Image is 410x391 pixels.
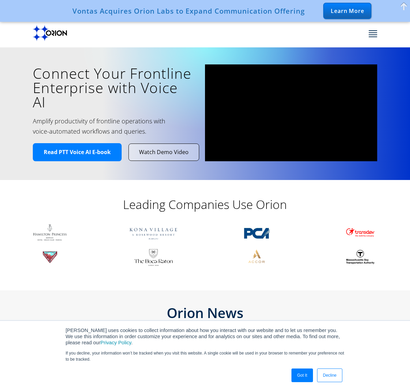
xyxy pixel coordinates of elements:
h2: Orion News [33,306,377,320]
a: Privacy Policy [100,340,131,345]
h1: Connect Your Frontline Enterprise with Voice AI [33,66,195,109]
a: Read PTT Voice AI E-book [33,143,122,161]
span: Read PTT Voice AI E-book [44,149,111,156]
p: If you decline, your information won’t be tracked when you visit this website. A single cookie wi... [66,350,344,362]
a: Watch Demo Video [129,144,199,161]
span: [PERSON_NAME] uses cookies to collect information about how you interact with our website and to ... [66,328,340,345]
a: Decline [317,369,342,382]
div: Vontas Acquires Orion Labs to Expand Communication Offering [72,7,305,15]
h2: Amplify productivity of frontline operations with voice-automated workflows and queries. [33,116,171,136]
img: Orion labs Black logo [33,25,67,41]
span: Watch Demo Video [139,149,189,156]
h2: Leading Companies Use Orion [68,197,342,212]
iframe: Chat Widget [376,358,410,391]
div: Learn More [323,3,371,19]
a: Got It [291,369,313,382]
iframe: vimeo Video Player [205,64,377,161]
